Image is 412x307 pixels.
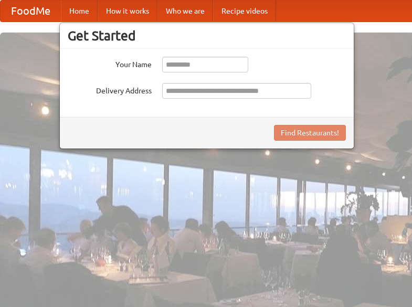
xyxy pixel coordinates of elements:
[68,57,152,70] label: Your Name
[213,1,276,22] a: Recipe videos
[1,1,61,22] a: FoodMe
[68,83,152,96] label: Delivery Address
[68,28,346,44] h3: Get Started
[274,125,346,141] button: Find Restaurants!
[61,1,98,22] a: Home
[98,1,157,22] a: How it works
[157,1,213,22] a: Who we are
